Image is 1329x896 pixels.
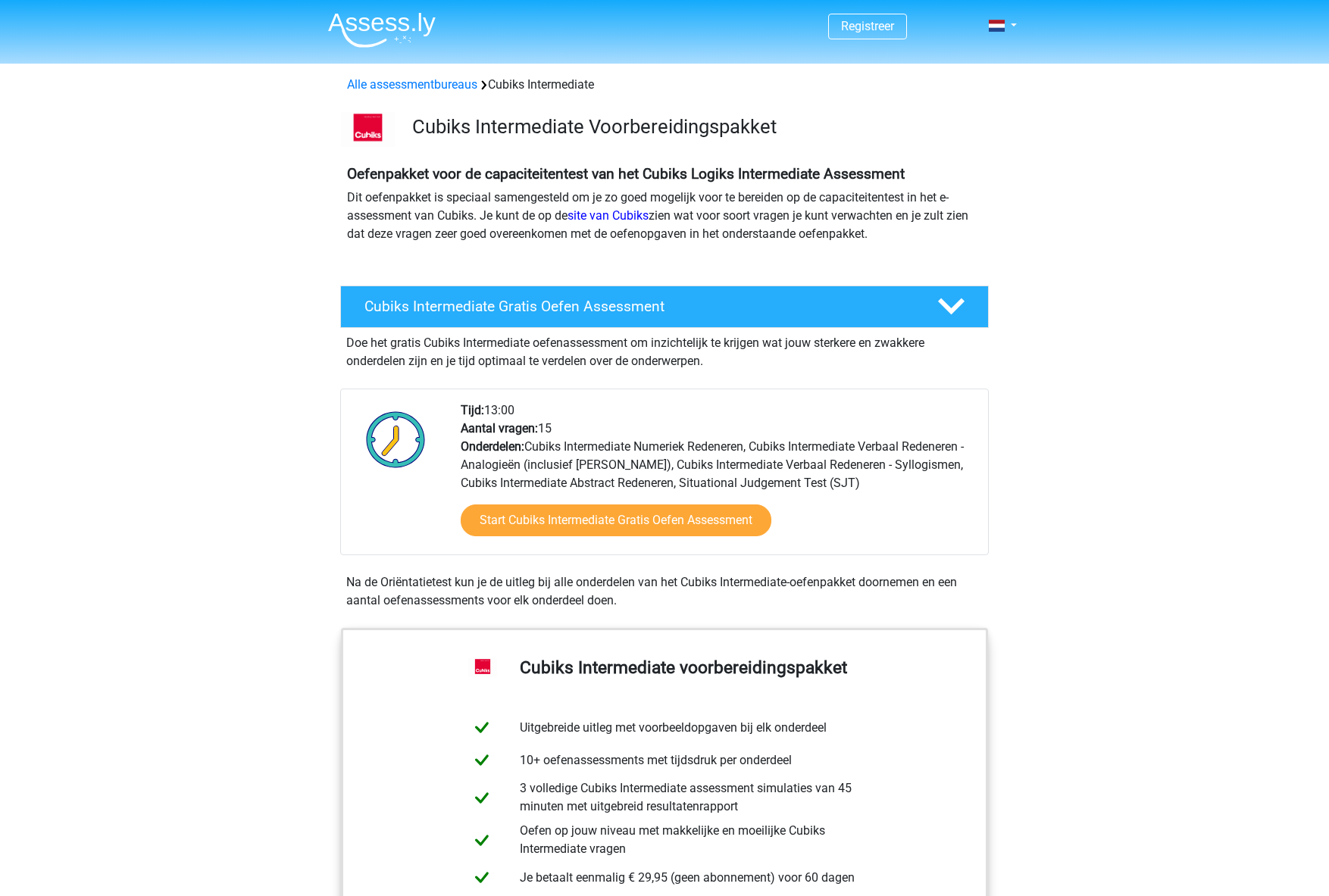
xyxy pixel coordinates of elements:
[364,298,913,315] h4: Cubiks Intermediate Gratis Oefen Assessment
[347,189,982,243] p: Dit oefenpakket is speciaal samengesteld om je zo goed mogelijk voor te bereiden op de capaciteit...
[568,208,649,223] a: site van Cubiks
[340,573,989,610] div: Na de Oriëntatietest kun je de uitleg bij alle onderdelen van het Cubiks Intermediate-oefenpakket...
[347,165,905,183] b: Oefenpakket voor de capaciteitentest van het Cubiks Logiks Intermediate Assessment
[347,77,477,92] a: Alle assessmentbureaus
[461,439,524,454] b: Onderdelen:
[341,112,395,147] img: logo-cubiks-300x193.png
[841,19,894,33] a: Registreer
[461,421,538,436] b: Aantal vragen:
[328,12,436,48] img: Assessly
[341,76,988,94] div: Cubiks Intermediate
[358,401,434,477] img: Klok
[334,286,995,328] a: Cubiks Intermediate Gratis Oefen Assessment
[461,504,771,536] a: Start Cubiks Intermediate Gratis Oefen Assessment
[449,401,987,554] div: 13:00 15 Cubiks Intermediate Numeriek Redeneren, Cubiks Intermediate Verbaal Redeneren - Analogie...
[412,115,977,139] h3: Cubiks Intermediate Voorbereidingspakket
[340,328,989,370] div: Doe het gratis Cubiks Intermediate oefenassessment om inzichtelijk te krijgen wat jouw sterkere e...
[461,403,484,417] b: Tijd:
